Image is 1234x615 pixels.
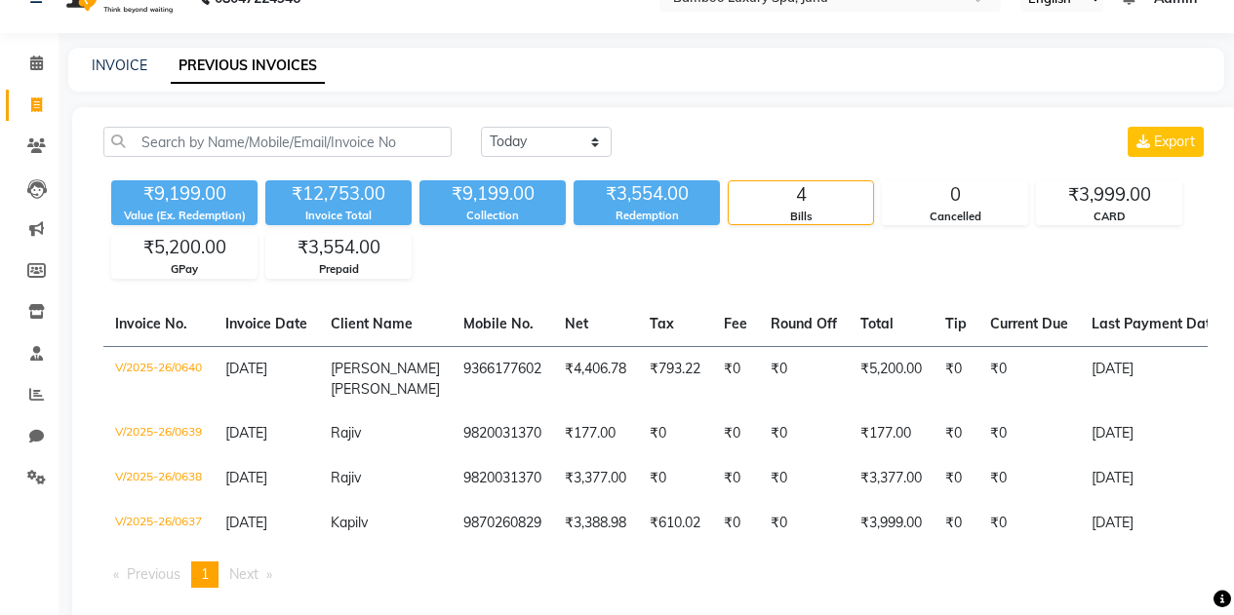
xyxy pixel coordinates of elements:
[565,315,588,332] span: Net
[553,501,638,546] td: ₹3,388.98
[225,469,267,486] span: [DATE]
[1080,411,1230,456] td: [DATE]
[759,411,849,456] td: ₹0
[934,346,978,411] td: ₹0
[103,346,214,411] td: V/2025-26/0640
[638,501,712,546] td: ₹610.02
[112,261,257,278] div: GPay
[724,315,747,332] span: Fee
[103,411,214,456] td: V/2025-26/0639
[934,501,978,546] td: ₹0
[729,181,873,209] div: 4
[934,456,978,501] td: ₹0
[452,501,553,546] td: 9870260829
[759,346,849,411] td: ₹0
[978,501,1080,546] td: ₹0
[990,315,1068,332] span: Current Due
[103,501,214,546] td: V/2025-26/0637
[759,501,849,546] td: ₹0
[934,411,978,456] td: ₹0
[265,208,412,224] div: Invoice Total
[229,565,259,583] span: Next
[759,456,849,501] td: ₹0
[1092,315,1218,332] span: Last Payment Date
[860,315,894,332] span: Total
[553,346,638,411] td: ₹4,406.78
[978,456,1080,501] td: ₹0
[1080,456,1230,501] td: [DATE]
[225,315,307,332] span: Invoice Date
[945,315,967,332] span: Tip
[553,456,638,501] td: ₹3,377.00
[1128,127,1204,157] button: Export
[638,411,712,456] td: ₹0
[712,346,759,411] td: ₹0
[103,561,1208,588] nav: Pagination
[574,180,720,208] div: ₹3,554.00
[127,565,180,583] span: Previous
[452,411,553,456] td: 9820031370
[849,456,934,501] td: ₹3,377.00
[978,411,1080,456] td: ₹0
[883,209,1027,225] div: Cancelled
[266,234,411,261] div: ₹3,554.00
[111,208,258,224] div: Value (Ex. Redemption)
[771,315,837,332] span: Round Off
[115,315,187,332] span: Invoice No.
[331,424,361,442] span: Rajiv
[225,424,267,442] span: [DATE]
[201,565,209,583] span: 1
[1037,181,1181,209] div: ₹3,999.00
[574,208,720,224] div: Redemption
[331,469,361,486] span: Rajiv
[331,360,440,377] span: [PERSON_NAME]
[1154,133,1195,150] span: Export
[712,501,759,546] td: ₹0
[92,57,147,74] a: INVOICE
[650,315,674,332] span: Tax
[331,514,361,531] span: Kapil
[849,346,934,411] td: ₹5,200.00
[265,180,412,208] div: ₹12,753.00
[1080,501,1230,546] td: [DATE]
[849,501,934,546] td: ₹3,999.00
[849,411,934,456] td: ₹177.00
[638,456,712,501] td: ₹0
[712,411,759,456] td: ₹0
[883,181,1027,209] div: 0
[978,346,1080,411] td: ₹0
[712,456,759,501] td: ₹0
[419,180,566,208] div: ₹9,199.00
[452,346,553,411] td: 9366177602
[331,315,413,332] span: Client Name
[729,209,873,225] div: Bills
[111,180,258,208] div: ₹9,199.00
[103,127,452,157] input: Search by Name/Mobile/Email/Invoice No
[419,208,566,224] div: Collection
[553,411,638,456] td: ₹177.00
[361,514,368,531] span: v
[103,456,214,501] td: V/2025-26/0638
[266,261,411,278] div: Prepaid
[638,346,712,411] td: ₹793.22
[1080,346,1230,411] td: [DATE]
[171,49,325,84] a: PREVIOUS INVOICES
[452,456,553,501] td: 9820031370
[1037,209,1181,225] div: CARD
[331,380,440,398] span: [PERSON_NAME]
[463,315,534,332] span: Mobile No.
[225,360,267,377] span: [DATE]
[225,514,267,531] span: [DATE]
[112,234,257,261] div: ₹5,200.00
